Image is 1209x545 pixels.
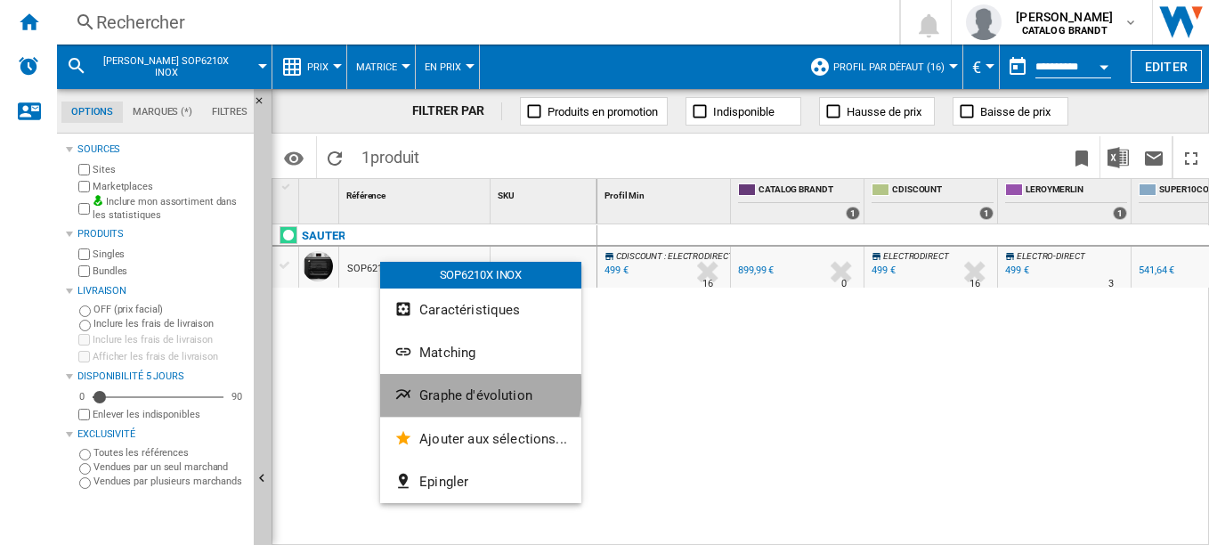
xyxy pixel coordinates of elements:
button: Ajouter aux sélections... [380,418,581,460]
button: Matching [380,331,581,374]
button: Epingler... [380,460,581,503]
span: Ajouter aux sélections... [419,431,567,447]
div: SOP6210X INOX [380,262,581,289]
span: Graphe d'évolution [419,387,532,403]
button: Graphe d'évolution [380,374,581,417]
button: Caractéristiques [380,289,581,331]
span: Matching [419,345,475,361]
span: Caractéristiques [419,302,520,318]
span: Epingler [419,474,468,490]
